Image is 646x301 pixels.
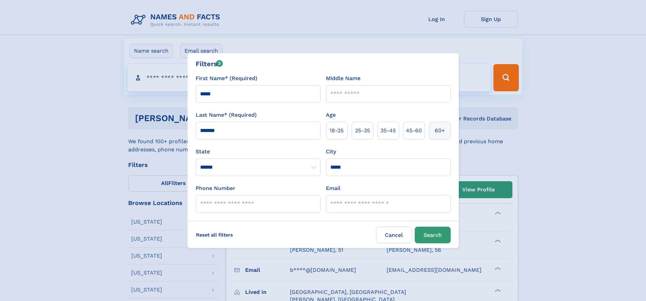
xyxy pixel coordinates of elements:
div: Filters [196,59,223,69]
span: 25‑35 [355,127,370,135]
span: 60+ [435,127,445,135]
label: Email [326,184,340,192]
label: Middle Name [326,74,360,82]
label: Cancel [376,227,412,243]
label: State [196,148,320,156]
label: Reset all filters [192,227,237,243]
span: 45‑60 [406,127,422,135]
span: 18‑25 [330,127,344,135]
label: First Name* (Required) [196,74,257,82]
label: Phone Number [196,184,235,192]
label: City [326,148,336,156]
label: Age [326,111,336,119]
label: Last Name* (Required) [196,111,257,119]
span: 35‑45 [380,127,396,135]
button: Search [415,227,451,243]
